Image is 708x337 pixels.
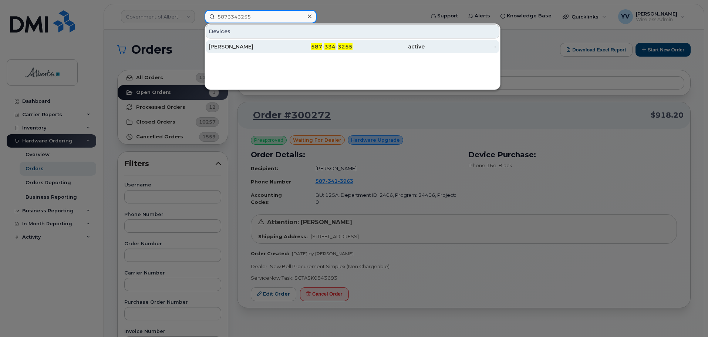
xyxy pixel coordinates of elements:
div: [PERSON_NAME] [209,43,281,50]
span: 3255 [338,43,353,50]
span: 587 [311,43,322,50]
a: [PERSON_NAME]587-334-3255active- [206,40,499,53]
div: active [353,43,425,50]
div: - - [281,43,353,50]
span: 334 [324,43,336,50]
div: Devices [206,24,499,38]
div: - [425,43,497,50]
